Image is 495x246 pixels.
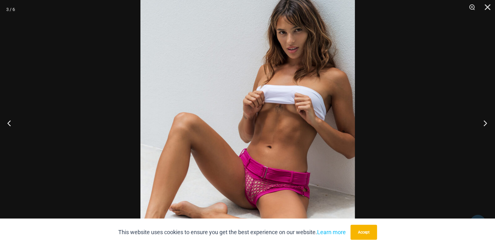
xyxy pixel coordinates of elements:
a: Learn more [317,229,346,235]
button: Next [472,107,495,139]
button: Accept [350,225,377,240]
p: This website uses cookies to ensure you get the best experience on our website. [118,228,346,237]
div: 3 / 6 [6,5,15,14]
